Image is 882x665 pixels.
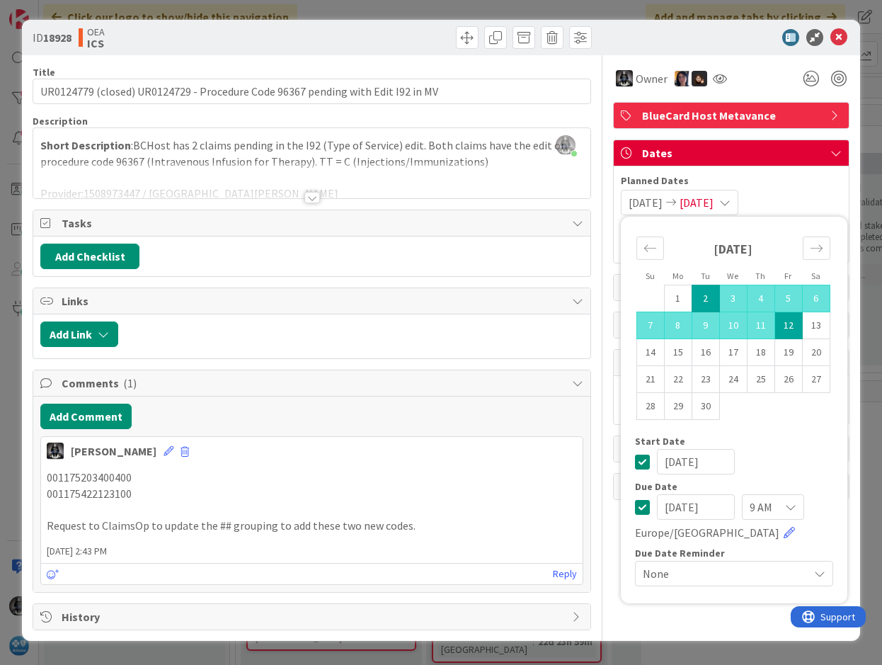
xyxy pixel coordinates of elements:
td: Choose Friday, 09/26/2025 12:00 PM as your check-in date. It’s available. [774,366,802,393]
td: Selected. Monday, 09/08/2025 12:00 PM [664,312,692,339]
img: ZB [692,71,707,86]
b: 18928 [43,30,71,45]
td: Selected. Saturday, 09/06/2025 12:00 PM [802,285,830,312]
span: Comments [62,375,565,392]
span: Start Date [635,436,685,446]
small: Mo [672,271,683,281]
span: None [643,564,801,584]
input: type card name here... [33,79,591,104]
td: Selected. Thursday, 09/11/2025 12:00 PM [747,312,774,339]
td: Choose Monday, 09/22/2025 12:00 PM as your check-in date. It’s available. [664,366,692,393]
span: OEA [87,26,105,38]
small: Sa [811,271,820,281]
span: 9 AM [750,497,772,517]
p: :BCHost has 2 claims pending in the I92 (Type of Service) edit. Both claims have the edit on proc... [40,137,583,169]
span: Tasks [62,215,565,232]
span: Due Date [635,482,677,491]
td: Choose Sunday, 09/21/2025 12:00 PM as your check-in date. It’s available. [636,366,664,393]
small: Th [755,271,765,281]
td: Choose Tuesday, 09/16/2025 12:00 PM as your check-in date. It’s available. [692,339,719,366]
img: KG [616,70,633,87]
p: 001175422123100 [47,486,577,502]
button: Add Comment [40,404,132,429]
td: Choose Monday, 09/01/2025 12:00 PM as your check-in date. It’s available. [664,285,692,312]
img: TC [675,71,690,86]
td: Selected. Thursday, 09/04/2025 12:00 PM [747,285,774,312]
td: Selected as end date. Friday, 09/12/2025 12:00 PM [774,312,802,339]
td: Choose Saturday, 09/27/2025 12:00 PM as your check-in date. It’s available. [802,366,830,393]
div: Calendar [621,224,846,436]
p: Request to ClaimsOp to update the ## grouping to add these two new codes. [47,518,577,534]
input: MM/DD/YYYY [657,494,735,520]
span: Due Date Reminder [635,548,725,558]
small: Su [646,271,655,281]
div: Move forward to switch to the next month. [803,237,830,260]
td: Choose Saturday, 09/13/2025 12:00 PM as your check-in date. It’s available. [802,312,830,339]
td: Choose Monday, 09/15/2025 12:00 PM as your check-in date. It’s available. [664,339,692,366]
span: Europe/[GEOGRAPHIC_DATA] [635,524,779,541]
span: ( 1 ) [123,376,137,390]
td: Choose Thursday, 09/25/2025 12:00 PM as your check-in date. It’s available. [747,366,774,393]
td: Choose Wednesday, 09/17/2025 12:00 PM as your check-in date. It’s available. [719,339,747,366]
span: History [62,608,565,625]
b: ICS [87,38,105,49]
td: Choose Saturday, 09/20/2025 12:00 PM as your check-in date. It’s available. [802,339,830,366]
span: [DATE] [680,194,714,211]
label: Title [33,66,55,79]
td: Choose Sunday, 09/14/2025 12:00 PM as your check-in date. It’s available. [636,339,664,366]
td: Selected. Wednesday, 09/10/2025 12:00 PM [719,312,747,339]
td: Choose Friday, 09/19/2025 12:00 PM as your check-in date. It’s available. [774,339,802,366]
img: KG [47,443,64,460]
div: [PERSON_NAME] [71,443,156,460]
td: Choose Wednesday, 09/24/2025 12:00 PM as your check-in date. It’s available. [719,366,747,393]
td: Choose Tuesday, 09/30/2025 12:00 PM as your check-in date. It’s available. [692,393,719,420]
div: Move backward to switch to the previous month. [636,237,664,260]
img: ddRgQ3yRm5LdI1ED0PslnJbT72KgN0Tb.jfif [556,135,575,155]
span: Owner [636,70,668,87]
td: Choose Sunday, 09/28/2025 12:00 PM as your check-in date. It’s available. [636,393,664,420]
span: Links [62,292,565,309]
td: Choose Tuesday, 09/23/2025 12:00 PM as your check-in date. It’s available. [692,366,719,393]
span: BlueCard Host Metavance [642,107,823,124]
strong: Short Description [40,138,131,152]
span: Planned Dates [621,174,842,188]
small: Fr [784,271,791,281]
td: Selected. Sunday, 09/07/2025 12:00 PM [636,312,664,339]
p: 001175203400400 [47,470,577,486]
td: Selected. Wednesday, 09/03/2025 12:00 PM [719,285,747,312]
small: We [727,271,738,281]
td: Choose Thursday, 09/18/2025 12:00 PM as your check-in date. It’s available. [747,339,774,366]
a: Reply [553,565,577,583]
button: Add Checklist [40,244,139,269]
input: MM/DD/YYYY [657,449,735,474]
span: ID [33,29,71,46]
td: Choose Monday, 09/29/2025 12:00 PM as your check-in date. It’s available. [664,393,692,420]
span: Dates [642,144,823,161]
span: [DATE] [629,194,663,211]
small: Tu [701,271,710,281]
strong: [DATE] [714,241,752,257]
span: [DATE] 2:43 PM [41,544,583,559]
td: Selected as start date. Tuesday, 09/02/2025 12:00 PM [692,285,719,312]
span: Description [33,115,88,127]
button: Add Link [40,322,118,347]
td: Selected. Tuesday, 09/09/2025 12:00 PM [692,312,719,339]
td: Selected. Friday, 09/05/2025 12:00 PM [774,285,802,312]
span: Support [30,2,64,19]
